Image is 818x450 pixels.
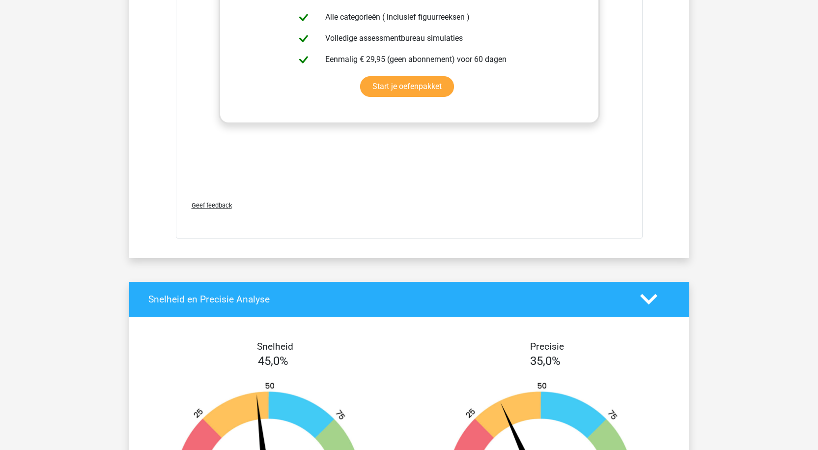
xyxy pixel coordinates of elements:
[148,341,402,352] h4: Snelheid
[148,294,625,305] h4: Snelheid en Precisie Analyse
[192,202,232,209] span: Geef feedback
[421,341,674,352] h4: Precisie
[530,354,561,368] span: 35,0%
[360,76,454,97] a: Start je oefenpakket
[258,354,288,368] span: 45,0%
